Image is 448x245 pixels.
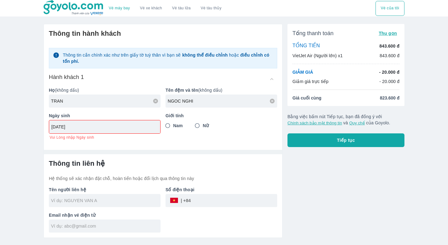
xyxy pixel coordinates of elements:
a: Vé tàu lửa [167,1,196,16]
div: choose transportation mode [104,1,226,16]
p: (không dấu) [166,87,277,93]
span: Vui Lòng nhập Ngày sinh [49,135,94,140]
p: (không dấu) [49,87,161,93]
span: Giá cuối cùng [292,95,321,101]
button: Vé của tôi [376,1,404,16]
input: Ví dụ: 31/12/1990 [51,124,154,130]
p: 843.600 đ [380,43,399,49]
div: choose transportation mode [376,1,404,16]
h6: Hành khách 1 [49,73,84,81]
b: Tên đệm và tên [166,88,198,93]
p: 843.600 đ [380,53,399,59]
p: Ngày sinh [49,113,161,119]
button: Thu gọn [376,29,399,38]
button: Tiếp tục [287,133,404,147]
span: Thu gọn [379,31,397,36]
a: Vé máy bay [109,6,130,11]
input: Ví dụ: abc@gmail.com [51,223,161,229]
p: Giới tính [166,113,277,119]
b: Họ [49,88,55,93]
p: TỔNG TIỀN [292,43,320,49]
p: Thông tin cần chính xác như trên giấy tờ tuỳ thân vì bạn sẽ hoặc [63,52,273,64]
span: Nam [173,122,183,129]
input: Ví dụ: NGUYEN [51,98,161,104]
span: Tiếp tục [337,137,355,143]
p: - 20.000 đ [379,78,399,85]
p: Giảm giá trực tiếp [292,78,329,85]
h6: Thông tin hành khách [49,29,277,38]
span: Tổng thanh toán [292,30,334,37]
span: 823.600 đ [380,95,399,101]
h6: Thông tin liên hệ [49,159,277,168]
b: Tên người liên hệ [49,187,86,192]
button: Vé tàu thủy [196,1,226,16]
b: Email nhận vé điện tử [49,213,96,218]
p: Hệ thống sẽ xác nhận đặt chỗ, hoàn tiền hoặc đổi lịch qua thông tin này [49,175,277,182]
strong: không thể điều chỉnh [182,53,228,58]
input: Ví dụ: VAN A [168,98,277,104]
p: VietJet Air (Người lớn) x1 [292,53,343,59]
input: Ví dụ: NGUYEN VAN A [51,197,161,204]
button: Quy chế [349,121,365,125]
p: - 20.000 đ [379,69,399,75]
span: Nữ [203,122,209,129]
p: Bằng việc bấm nút Tiếp tục, bạn đã đồng ý với và của Goyolo. [287,113,404,126]
button: Chính sách bảo mật thông tin [287,121,342,125]
b: Số điện thoại [166,187,194,192]
p: GIẢM GIÁ [292,69,313,75]
a: Vé xe khách [140,6,162,11]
